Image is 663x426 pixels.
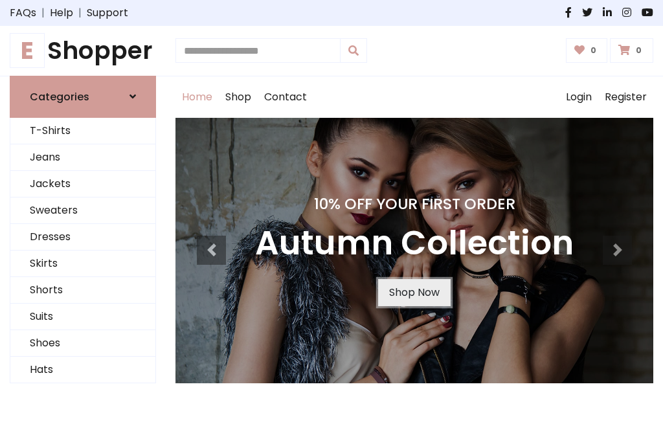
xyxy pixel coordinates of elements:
[258,76,313,118] a: Contact
[10,197,155,224] a: Sweaters
[10,304,155,330] a: Suits
[219,76,258,118] a: Shop
[10,33,45,68] span: E
[36,5,50,21] span: |
[10,251,155,277] a: Skirts
[587,45,600,56] span: 0
[73,5,87,21] span: |
[633,45,645,56] span: 0
[10,76,156,118] a: Categories
[255,223,574,263] h3: Autumn Collection
[87,5,128,21] a: Support
[610,38,653,63] a: 0
[559,76,598,118] a: Login
[30,91,89,103] h6: Categories
[10,144,155,171] a: Jeans
[10,357,155,383] a: Hats
[10,277,155,304] a: Shorts
[378,279,451,306] a: Shop Now
[10,330,155,357] a: Shoes
[10,118,155,144] a: T-Shirts
[598,76,653,118] a: Register
[10,36,156,65] h1: Shopper
[50,5,73,21] a: Help
[566,38,608,63] a: 0
[10,171,155,197] a: Jackets
[255,195,574,213] h4: 10% Off Your First Order
[10,5,36,21] a: FAQs
[10,224,155,251] a: Dresses
[10,36,156,65] a: EShopper
[175,76,219,118] a: Home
